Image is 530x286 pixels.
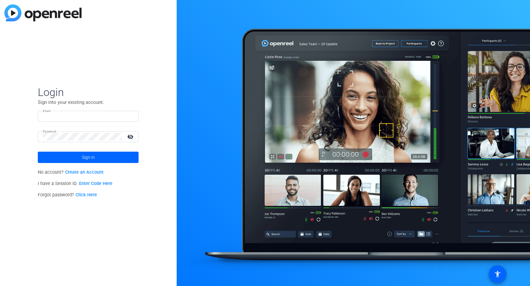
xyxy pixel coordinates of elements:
[43,109,51,113] mat-label: Email
[38,170,104,175] span: No account?
[76,192,97,198] a: Click Here
[38,99,139,106] p: Sign into your existing account.
[494,270,501,278] mat-icon: accessibility
[82,149,95,165] span: Sign in
[38,152,139,163] button: Sign in
[65,170,104,175] a: Create an Account
[38,86,139,99] span: Login
[123,132,139,141] mat-icon: visibility_off
[43,112,134,120] input: Enter Email Address
[43,130,56,133] mat-label: Password
[4,4,82,21] img: blue-gradient.svg
[79,181,112,186] a: Enter Code Here
[38,192,97,198] span: Forgot password?
[38,181,112,186] span: I have a Session ID.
